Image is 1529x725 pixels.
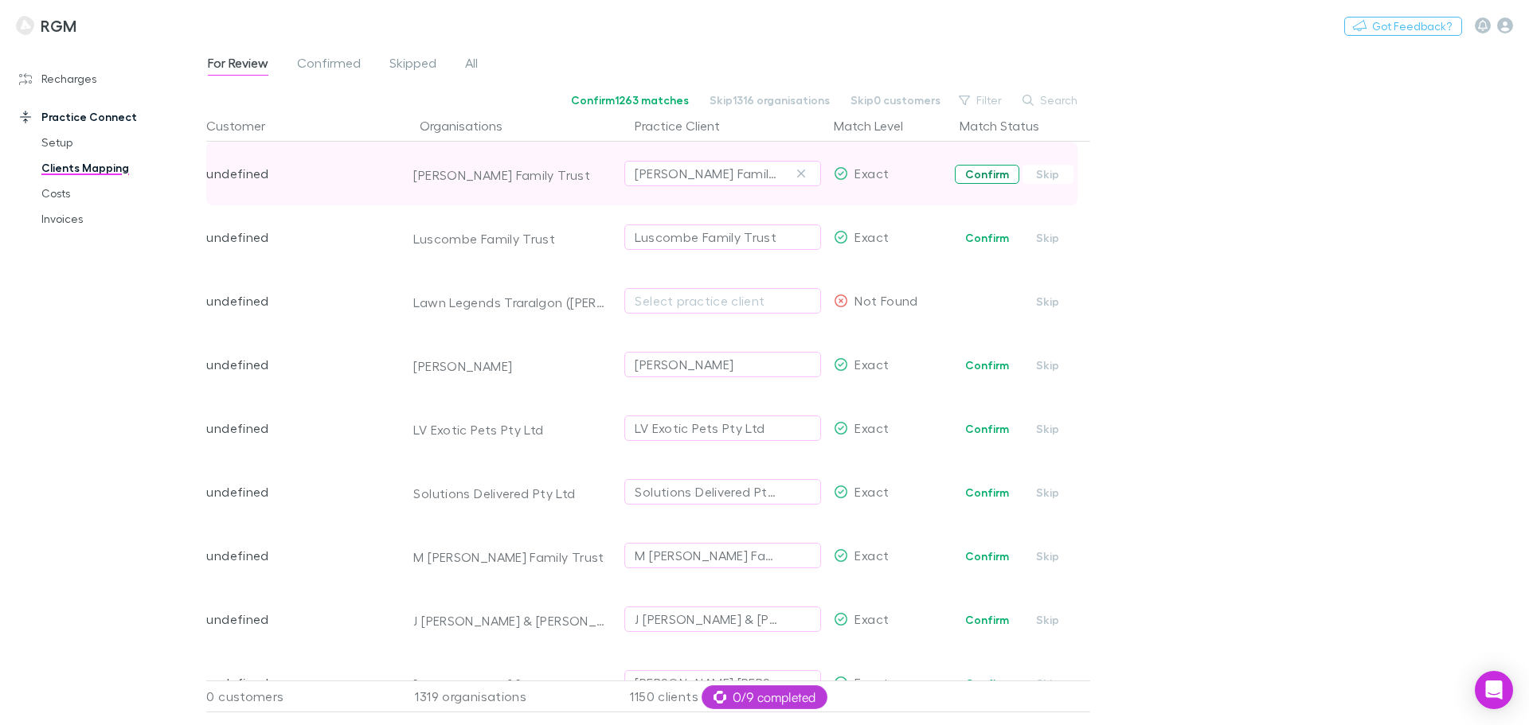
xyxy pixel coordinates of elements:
[854,675,889,690] span: Exact
[840,91,951,110] button: Skip0 customers
[1023,610,1073,630] button: Skip
[3,66,215,92] a: Recharges
[955,674,1019,693] button: Confirm
[25,181,215,206] a: Costs
[624,479,821,505] button: Solutions Delivered Pty Ltd
[854,166,889,181] span: Exact
[624,543,821,568] button: M [PERSON_NAME] Family Trust
[955,165,1019,184] button: Confirm
[854,548,889,563] span: Exact
[955,419,1019,439] button: Confirm
[635,610,779,629] div: J [PERSON_NAME] & [PERSON_NAME]
[389,55,436,76] span: Skipped
[206,680,397,712] div: 0 customers
[955,547,1019,566] button: Confirm
[635,673,779,692] div: [PERSON_NAME] [PERSON_NAME]
[1023,356,1073,375] button: Skip
[955,610,1019,630] button: Confirm
[16,16,34,35] img: RGM's Logo
[206,142,391,205] div: undefined
[624,161,821,186] button: [PERSON_NAME] Family Trust
[413,294,606,310] div: Lawn Legends Traralgon ([PERSON_NAME])
[1023,228,1073,248] button: Skip
[1023,419,1073,439] button: Skip
[854,357,889,372] span: Exact
[297,55,361,76] span: Confirmed
[413,549,606,565] div: M [PERSON_NAME] Family Trust
[206,333,391,396] div: undefined
[25,130,215,155] a: Setup
[635,546,779,565] div: M [PERSON_NAME] Family Trust
[624,606,821,632] button: J [PERSON_NAME] & [PERSON_NAME]
[206,110,284,142] button: Customer
[1023,674,1073,693] button: Skip
[206,524,391,587] div: undefined
[465,55,478,76] span: All
[624,288,821,314] button: Select practice client
[206,460,391,524] div: undefined
[635,228,776,247] div: Luscombe Family Trust
[699,91,840,110] button: Skip1316 organisations
[612,680,827,712] div: 1150 clients
[624,352,821,377] button: [PERSON_NAME]
[25,206,215,232] a: Invoices
[1015,91,1087,110] button: Search
[960,110,1058,142] button: Match Status
[834,110,922,142] button: Match Level
[413,358,606,374] div: [PERSON_NAME]
[1344,17,1462,36] button: Got Feedback?
[854,293,917,308] span: Not Found
[854,420,889,435] span: Exact
[635,110,739,142] button: Practice Client
[206,587,391,651] div: undefined
[955,228,1019,248] button: Confirm
[206,269,391,333] div: undefined
[955,356,1019,375] button: Confirm
[397,680,612,712] div: 1319 organisations
[854,611,889,626] span: Exact
[1475,671,1513,709] div: Open Intercom Messenger
[413,231,606,247] div: Luscombe Family Trust
[1023,483,1073,502] button: Skip
[413,167,606,183] div: [PERSON_NAME] Family Trust
[25,155,215,181] a: Clients Mapping
[955,483,1019,502] button: Confirm
[420,110,522,142] button: Organisations
[413,613,606,629] div: J [PERSON_NAME] & [PERSON_NAME]
[413,485,606,501] div: Solutions Delivered Pty Ltd
[1023,165,1073,184] button: Skip
[624,670,821,696] button: [PERSON_NAME] [PERSON_NAME]
[635,419,764,438] div: LV Exotic Pets Pty Ltd
[624,415,821,441] button: LV Exotic Pets Pty Ltd
[3,104,215,130] a: Practice Connect
[635,291,811,310] div: Select practice client
[6,6,87,45] a: RGM
[635,355,733,374] div: [PERSON_NAME]
[1023,292,1073,311] button: Skip
[206,651,391,715] div: undefined
[624,224,821,250] button: Luscombe Family Trust
[635,482,779,501] div: Solutions Delivered Pty Ltd
[561,91,699,110] button: Confirm1263 matches
[206,205,391,269] div: undefined
[413,676,606,692] div: [PERSON_NAME] [PERSON_NAME]
[854,229,889,244] span: Exact
[208,55,268,76] span: For Review
[951,91,1011,110] button: Filter
[41,16,76,35] h3: RGM
[206,396,391,460] div: undefined
[854,484,889,499] span: Exact
[635,164,779,183] div: [PERSON_NAME] Family Trust
[1023,547,1073,566] button: Skip
[413,422,606,438] div: LV Exotic Pets Pty Ltd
